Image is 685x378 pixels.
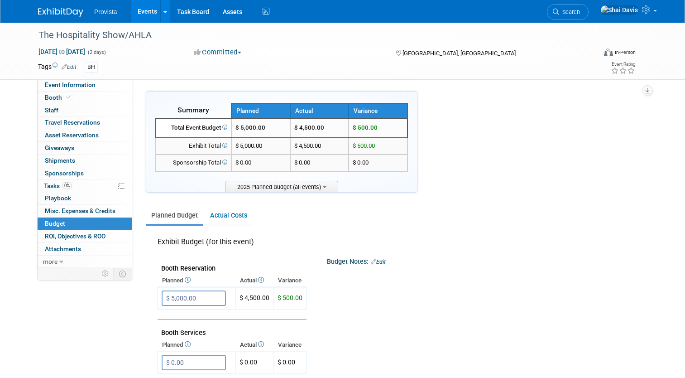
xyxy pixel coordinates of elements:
span: Search [559,9,580,15]
div: The Hospitality Show/AHLA [35,27,585,44]
span: Tasks [44,182,72,189]
td: Personalize Event Tab Strip [98,268,114,280]
a: Planned Budget [146,207,203,224]
a: Search [547,4,589,20]
a: Budget [38,218,132,230]
span: $ 5,000.00 [235,124,265,131]
span: Booth [45,94,72,101]
td: Booth Services [158,320,307,339]
span: more [43,258,57,265]
th: Actual [235,339,273,351]
span: Playbook [45,194,71,202]
a: Sponsorships [38,167,132,179]
img: Shai Davis [600,5,638,15]
div: Budget Notes: [327,255,639,267]
span: $ 0.00 [353,159,369,166]
span: Summary [177,106,209,114]
th: Actual [235,274,273,287]
th: Variance [273,339,307,351]
td: $ 4,500.00 [290,118,349,138]
div: Exhibit Total [160,142,227,150]
td: $ 4,500.00 [290,138,349,155]
span: Budget [45,220,65,227]
a: more [38,256,132,268]
th: Planned [158,339,235,351]
a: Attachments [38,243,132,255]
span: $ 0.00 [235,159,251,166]
span: $ 500.00 [353,124,378,131]
span: Staff [45,107,58,114]
a: Asset Reservations [38,129,132,141]
i: Booth reservation complete [66,95,71,100]
span: Attachments [45,245,81,252]
span: 2025 Planned Budget (all events) [225,181,338,192]
th: Planned [158,274,235,287]
a: Booth [38,92,132,104]
td: Tags [38,62,77,73]
a: Misc. Expenses & Credits [38,205,132,217]
th: Actual [290,103,349,118]
a: Staff [38,104,132,116]
span: Shipments [45,157,75,164]
span: [GEOGRAPHIC_DATA], [GEOGRAPHIC_DATA] [402,50,516,57]
td: Toggle Event Tabs [114,268,132,280]
td: $ 0.00 [290,155,349,171]
a: Tasks0% [38,180,132,192]
span: Provista [94,8,117,15]
div: BH [85,63,98,72]
span: [DATE] [DATE] [38,48,86,56]
div: In-Person [614,49,636,56]
img: ExhibitDay [38,8,83,17]
div: Exhibit Budget (for this event) [158,237,303,252]
td: Booth Reservation [158,255,307,275]
a: ROI, Objectives & ROO [38,230,132,242]
a: Travel Reservations [38,116,132,129]
span: to [57,48,66,55]
td: $ 0.00 [235,352,273,374]
a: Edit [62,64,77,70]
span: (2 days) [87,49,106,55]
span: Sponsorships [45,170,84,177]
span: 0% [62,182,72,189]
a: Playbook [38,192,132,204]
div: Sponsorship Total [160,159,227,167]
span: $ 500.00 [353,142,375,149]
a: Giveaways [38,142,132,154]
span: Travel Reservations [45,119,100,126]
div: Event Format [547,47,636,61]
a: Edit [371,259,386,265]
a: Actual Costs [205,207,252,224]
span: Misc. Expenses & Credits [45,207,115,214]
span: Asset Reservations [45,131,99,139]
div: Total Event Budget [160,124,227,132]
span: ROI, Objectives & ROO [45,233,105,240]
a: Shipments [38,155,132,167]
button: Committed [191,48,245,57]
span: $ 0.00 [278,359,295,366]
a: Event Information [38,79,132,91]
div: Event Rating [611,62,635,67]
span: $ 4,500.00 [240,294,269,301]
span: Event Information [45,81,96,88]
th: Planned [231,103,290,118]
span: $ 5,000.00 [235,142,262,149]
th: Variance [273,274,307,287]
span: $ 500.00 [278,294,302,301]
th: Variance [349,103,407,118]
img: Format-Inperson.png [604,48,613,56]
span: Giveaways [45,144,74,151]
